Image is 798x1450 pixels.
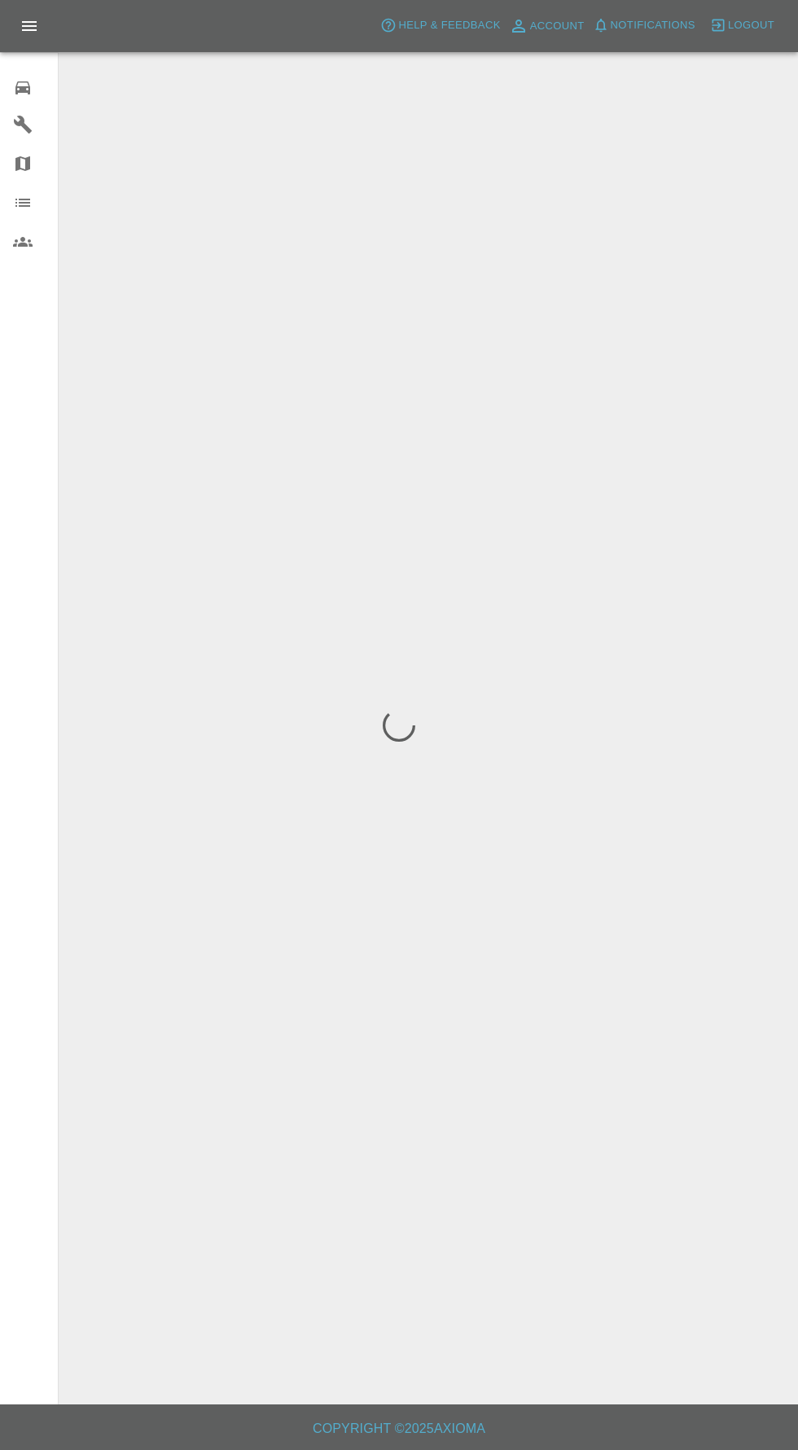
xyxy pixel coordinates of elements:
span: Account [530,17,585,36]
a: Account [505,13,589,39]
h6: Copyright © 2025 Axioma [13,1417,785,1440]
span: Logout [728,16,774,35]
button: Notifications [589,13,699,38]
span: Notifications [611,16,695,35]
button: Logout [706,13,778,38]
button: Open drawer [10,7,49,46]
span: Help & Feedback [398,16,500,35]
button: Help & Feedback [376,13,504,38]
